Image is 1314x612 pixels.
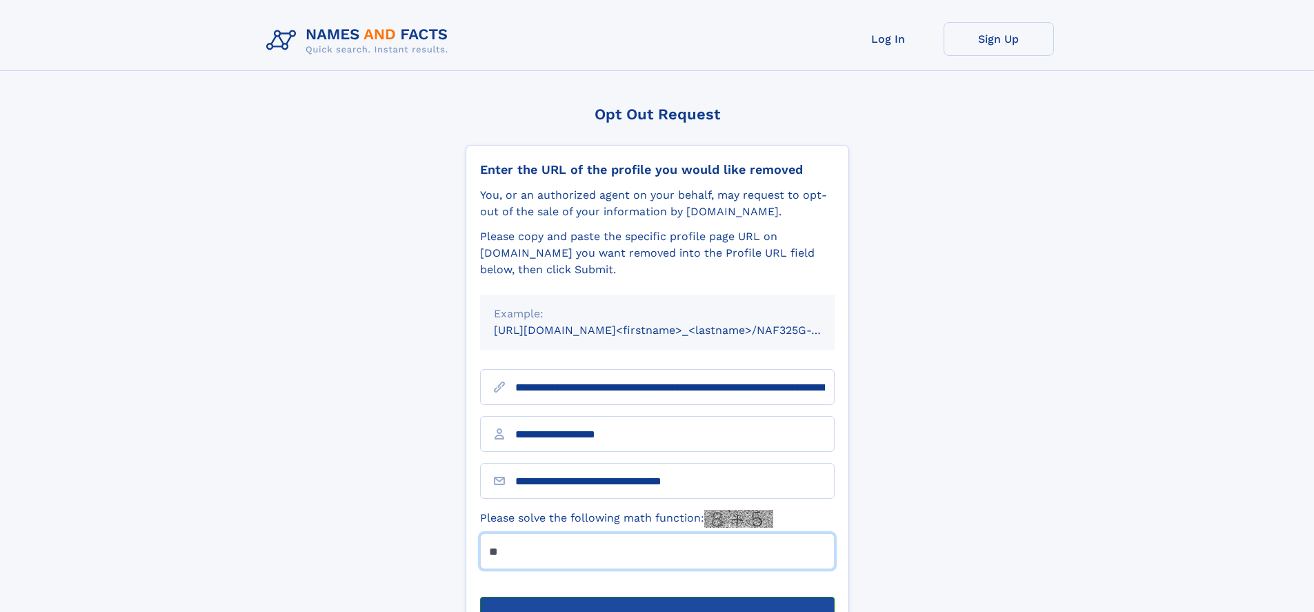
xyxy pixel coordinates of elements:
[944,22,1054,56] a: Sign Up
[494,324,861,337] small: [URL][DOMAIN_NAME]<firstname>_<lastname>/NAF325G-xxxxxxxx
[261,22,459,59] img: Logo Names and Facts
[833,22,944,56] a: Log In
[494,306,821,322] div: Example:
[480,162,835,177] div: Enter the URL of the profile you would like removed
[480,228,835,278] div: Please copy and paste the specific profile page URL on [DOMAIN_NAME] you want removed into the Pr...
[480,510,773,528] label: Please solve the following math function:
[466,106,849,123] div: Opt Out Request
[480,187,835,220] div: You, or an authorized agent on your behalf, may request to opt-out of the sale of your informatio...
